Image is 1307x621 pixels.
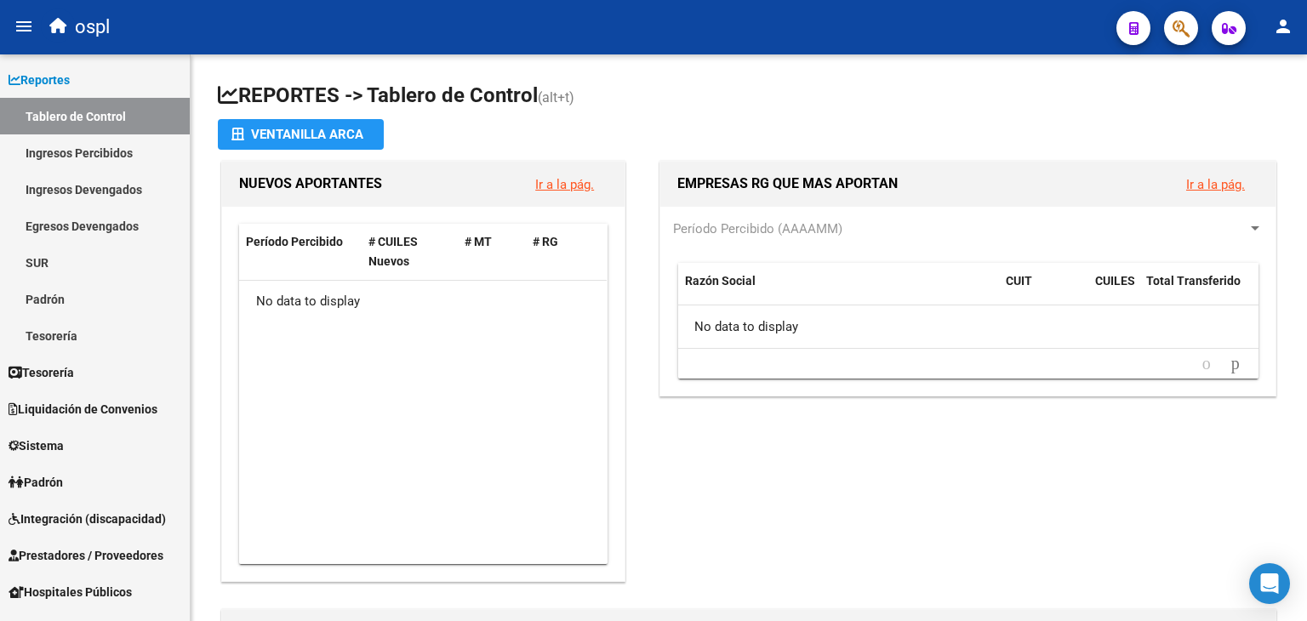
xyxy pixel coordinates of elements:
span: Padrón [9,473,63,492]
datatable-header-cell: CUIT [999,263,1088,319]
datatable-header-cell: Razón Social [678,263,999,319]
a: Ir a la pág. [535,177,594,192]
mat-icon: person [1273,16,1293,37]
mat-icon: menu [14,16,34,37]
span: ospl [75,9,110,46]
span: Integración (discapacidad) [9,510,166,528]
span: EMPRESAS RG QUE MAS APORTAN [677,175,898,191]
span: NUEVOS APORTANTES [239,175,382,191]
div: Open Intercom Messenger [1249,563,1290,604]
span: Liquidación de Convenios [9,400,157,419]
span: Período Percibido (AAAAMM) [673,221,842,236]
button: Ir a la pág. [1173,168,1258,200]
a: go to previous page [1195,355,1219,373]
span: Sistema [9,436,64,455]
span: CUIT [1006,274,1032,288]
span: Reportes [9,71,70,89]
div: No data to display [239,281,607,323]
span: Prestadores / Proveedores [9,546,163,565]
span: # RG [533,235,558,248]
datatable-header-cell: Período Percibido [239,224,362,280]
span: # CUILES Nuevos [368,235,418,268]
span: (alt+t) [538,89,574,105]
span: Hospitales Públicos [9,583,132,601]
a: go to next page [1224,355,1247,373]
span: Total Transferido [1146,274,1241,288]
span: CUILES [1095,274,1135,288]
button: Ventanilla ARCA [218,119,384,150]
datatable-header-cell: CUILES [1088,263,1139,319]
button: Ir a la pág. [522,168,608,200]
h1: REPORTES -> Tablero de Control [218,82,1280,111]
div: No data to display [678,305,1258,348]
datatable-header-cell: # MT [458,224,526,280]
span: Tesorería [9,363,74,382]
datatable-header-cell: Total Transferido [1139,263,1258,319]
span: Razón Social [685,274,756,288]
a: Ir a la pág. [1186,177,1245,192]
datatable-header-cell: # RG [526,224,594,280]
span: # MT [465,235,492,248]
div: Ventanilla ARCA [231,119,370,150]
span: Período Percibido [246,235,343,248]
datatable-header-cell: # CUILES Nuevos [362,224,459,280]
